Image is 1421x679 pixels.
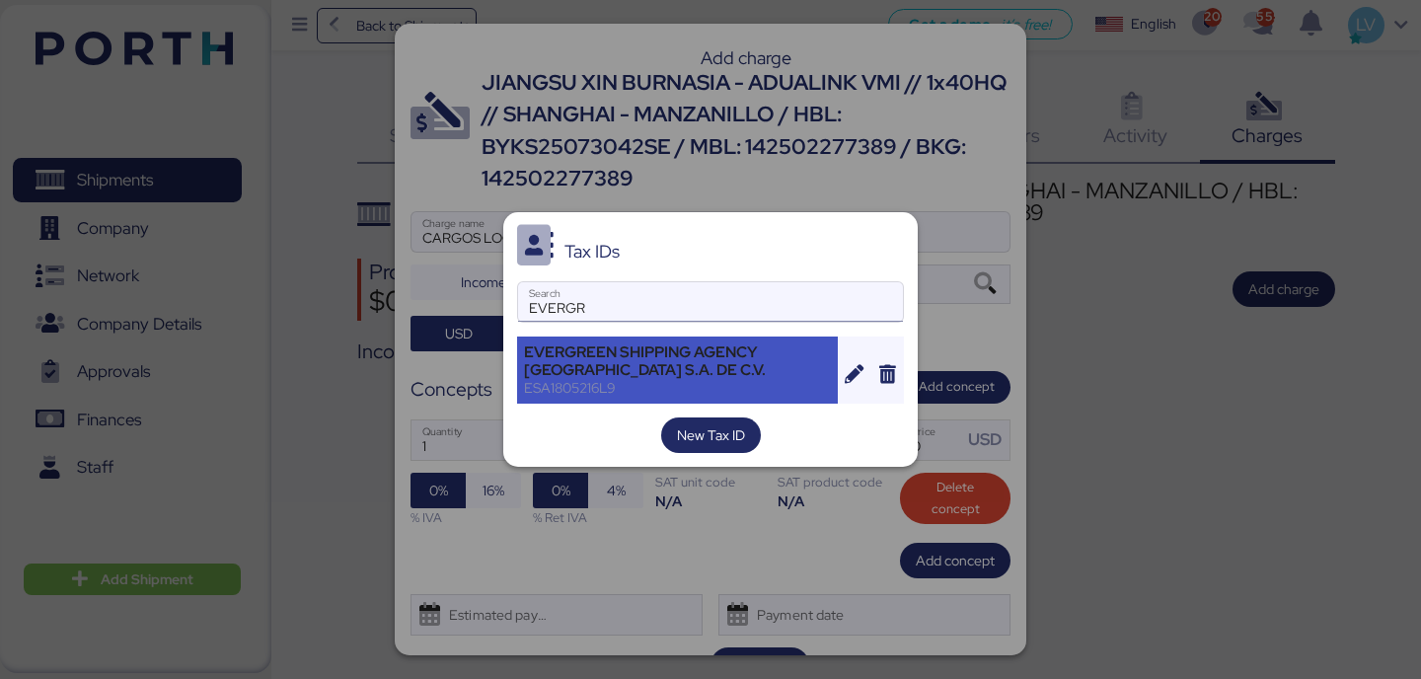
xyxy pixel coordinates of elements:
button: New Tax ID [661,417,761,453]
div: EVERGREEN SHIPPING AGENCY [GEOGRAPHIC_DATA] S.A. DE C.V. [524,343,831,379]
span: New Tax ID [677,423,745,447]
input: Search [518,282,903,322]
div: ESA1805216L9 [524,379,831,397]
div: Tax IDs [564,243,620,261]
